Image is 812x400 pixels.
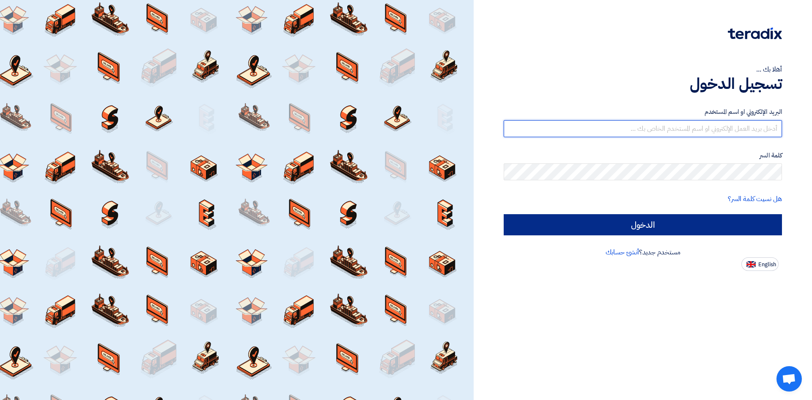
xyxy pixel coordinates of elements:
div: أهلا بك ... [504,64,782,74]
label: البريد الإلكتروني او اسم المستخدم [504,107,782,117]
span: English [758,262,776,268]
input: الدخول [504,214,782,235]
div: مستخدم جديد؟ [504,247,782,257]
img: Teradix logo [728,28,782,39]
a: أنشئ حسابك [606,247,639,257]
button: English [741,257,779,271]
a: هل نسيت كلمة السر؟ [728,194,782,204]
input: أدخل بريد العمل الإلكتروني او اسم المستخدم الخاص بك ... [504,120,782,137]
label: كلمة السر [504,151,782,160]
img: en-US.png [746,261,756,268]
a: دردشة مفتوحة [776,366,802,392]
h1: تسجيل الدخول [504,74,782,93]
